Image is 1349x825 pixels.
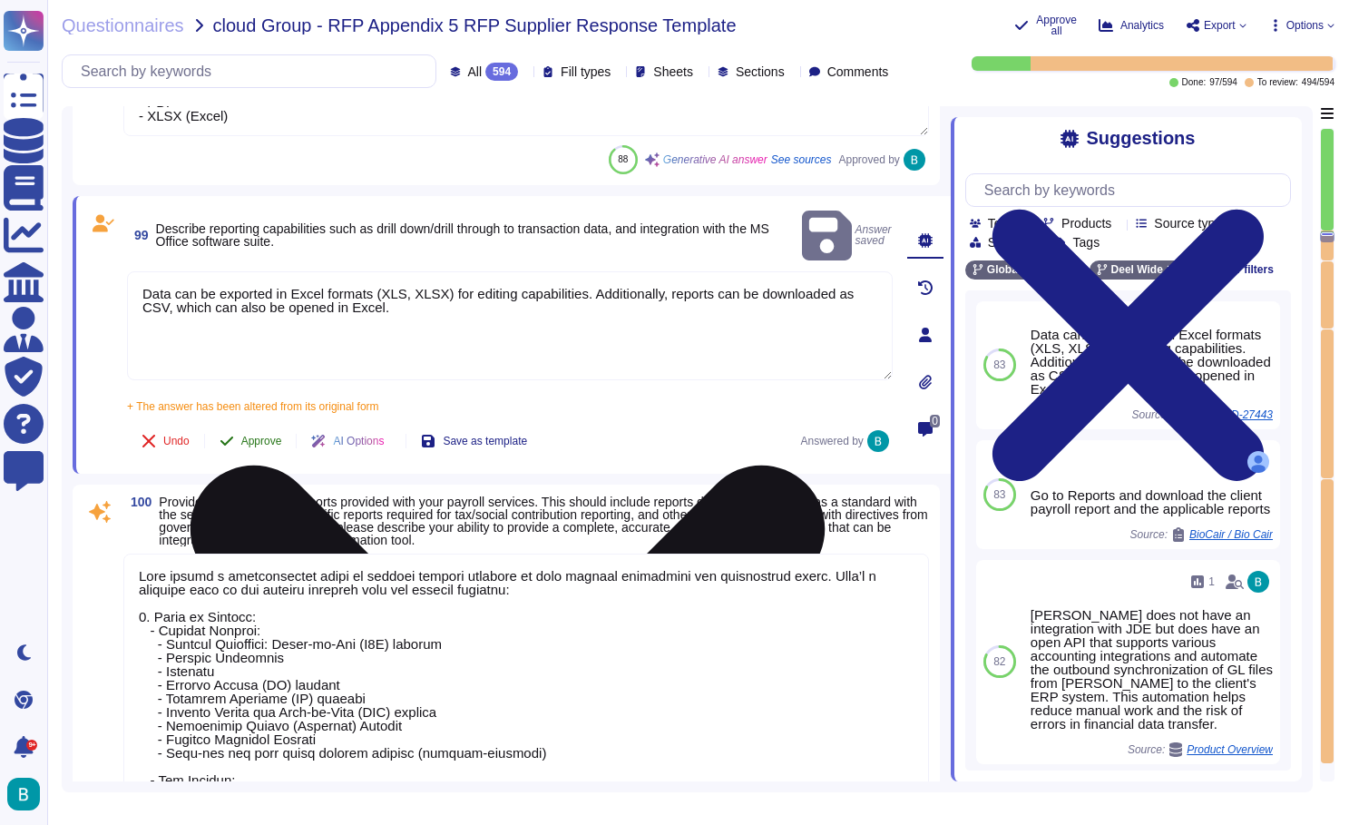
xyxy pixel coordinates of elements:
[827,65,889,78] span: Comments
[1302,78,1334,87] span: 494 / 594
[468,65,483,78] span: All
[1099,18,1164,33] button: Analytics
[1247,451,1269,473] img: user
[62,16,184,34] span: Questionnaires
[771,154,832,165] span: See sources
[838,154,899,165] span: Approved by
[1120,20,1164,31] span: Analytics
[904,149,925,171] img: user
[72,55,435,87] input: Search by keywords
[663,154,767,165] span: Generative AI answer
[1257,78,1298,87] span: To review:
[867,430,889,452] img: user
[485,63,518,81] div: 594
[1014,15,1077,36] button: Approve all
[993,656,1005,667] span: 82
[561,65,611,78] span: Fill types
[930,415,940,427] span: 0
[7,778,40,810] img: user
[736,65,785,78] span: Sections
[618,154,628,164] span: 88
[1128,742,1273,757] span: Source:
[1204,20,1236,31] span: Export
[213,16,737,34] span: cloud Group - RFP Appendix 5 RFP Supplier Response Template
[4,774,53,814] button: user
[993,489,1005,500] span: 83
[1286,20,1324,31] span: Options
[1187,744,1273,755] span: Product Overview
[1036,15,1077,36] span: Approve all
[26,740,37,751] div: 9+
[993,359,1005,370] span: 83
[156,221,769,249] span: Describe reporting capabilities such as drill down/drill through to transaction data, and integra...
[1182,78,1207,87] span: Done:
[1031,608,1273,731] div: [PERSON_NAME] does not have an integration with JDE but does have an open API that supports vario...
[1247,571,1269,593] img: user
[1208,576,1215,587] span: 1
[1209,78,1237,87] span: 97 / 594
[653,65,693,78] span: Sheets
[127,271,893,380] textarea: Data can be exported in Excel formats (XLS, XLSX) for editing capabilities. Additionally, reports...
[802,207,893,264] span: Answer saved
[127,229,149,241] span: 99
[975,174,1290,206] input: Search by keywords
[123,496,152,508] span: 100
